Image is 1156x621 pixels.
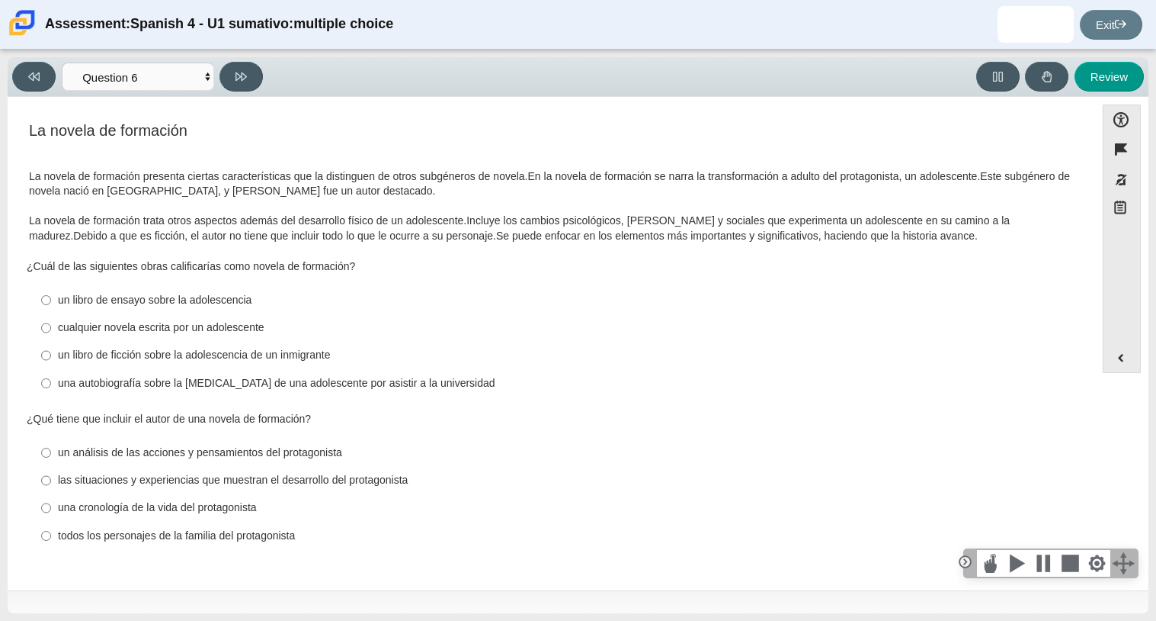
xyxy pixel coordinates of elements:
div: ¿Cuál de las siguientes obras calificarías como novela de formación? [27,259,1076,275]
thspan: En la novela de formación se narra la transformación a adulto del protagonista, un adolescente. [528,169,981,183]
div: todos los personajes de la familia del protagonista [58,529,1068,544]
button: Flag item [1103,134,1141,164]
thspan: La novela de formación trata otros aspectos además del desarrollo físico de un adolescente. [29,214,466,227]
button: Notepad [1103,195,1141,226]
img: Carmen School of Science & Technology [6,7,38,39]
thspan: Incluye los cambios psicológicos, [PERSON_NAME] y sociales que experimenta un adolescente en su c... [29,214,1010,243]
img: ivan.cruzramirez.r3K12J [1023,12,1048,37]
h3: La novela de formación [29,122,1074,139]
button: Toggle response masking [1103,165,1141,195]
div: Click to collapse the toolbar. [965,550,977,577]
button: Review [1074,62,1144,92]
button: Raise Your Hand [1025,62,1068,92]
div: las situaciones y experiencias que muestran el desarrollo del protagonista [58,473,1068,488]
div: Stops speech playback [1057,550,1084,577]
div: Click to collapse the toolbar. [956,552,975,571]
div: Assessment items [15,105,1087,584]
thspan: Debido a que es ficción, el autor no tiene que incluir todo lo que le ocurre a su personaje. [73,229,496,243]
div: un libro de ficción sobre la adolescencia de un inmigrante [58,348,1068,363]
thspan: multiple choice [293,14,393,34]
a: Carmen School of Science & Technology [6,28,38,41]
div: un libro de ensayo sobre la adolescencia [58,293,1068,308]
button: Open Accessibility Menu [1103,105,1141,134]
thspan: Este subgénero de novela nació en [GEOGRAPHIC_DATA], y [PERSON_NAME] fue un autor destacado. [29,169,1070,198]
div: una cronología de la vida del protagonista [58,500,1068,516]
div: Click and hold and drag to move the toolbar. [1110,550,1137,577]
thspan: La novela de formación presenta ciertas características que la distinguen de otros subgéneros de ... [29,169,528,183]
div: ¿Qué tiene que incluir el autor de una novela de formación? [27,412,1076,427]
div: Change Settings [1084,550,1110,577]
thspan: Se puede enfocar en los elementos más importantes y significativos, haciendo que la historia avance. [496,229,978,243]
thspan: Assessment: [45,14,130,34]
div: Pause Speech [1030,550,1057,577]
div: cualquier novela escrita por un adolescente [58,320,1068,336]
div: un análisis de las acciones y pensamientos del protagonista [58,446,1068,461]
div: Speak the current selection [1004,550,1030,577]
div: Select this button, then click anywhere in the text to start reading aloud [977,550,1004,577]
div: una autobiografía sobre la [MEDICAL_DATA] de una adolescente por asistir a la universidad [58,376,1068,391]
thspan: Spanish 4 - U1 sumativo: [130,14,293,34]
a: Exit [1080,10,1142,40]
button: Expand menu. Displays the button labels. [1103,343,1140,372]
thspan: Exit [1096,18,1115,31]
